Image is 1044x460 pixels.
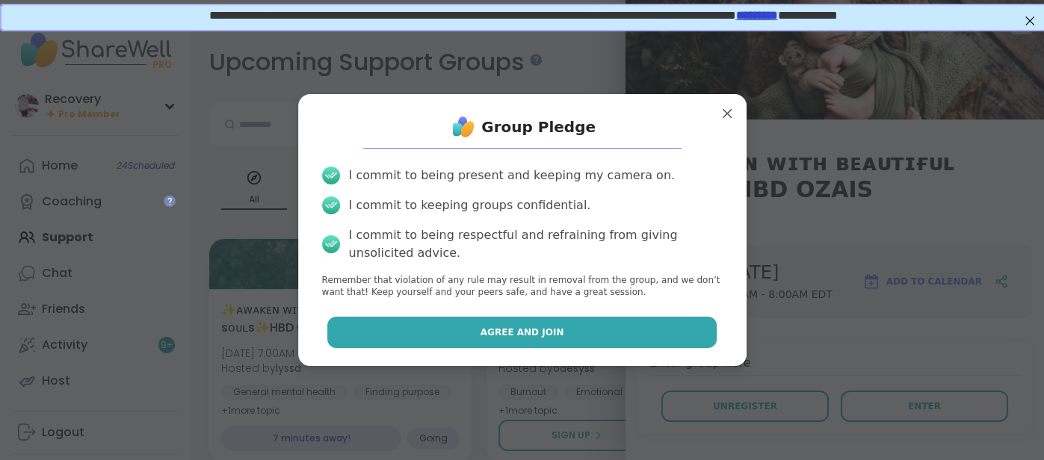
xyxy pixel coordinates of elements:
span: Agree and Join [481,326,564,339]
div: I commit to being respectful and refraining from giving unsolicited advice. [349,226,723,262]
button: Agree and Join [327,317,717,348]
p: Remember that violation of any rule may result in removal from the group, and we don’t want that!... [322,274,723,299]
div: I commit to keeping groups confidential. [349,196,591,214]
h1: Group Pledge [481,116,596,137]
img: ShareWell Logo [448,112,478,142]
div: I commit to being present and keeping my camera on. [349,167,675,184]
iframe: Spotlight [164,195,176,207]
